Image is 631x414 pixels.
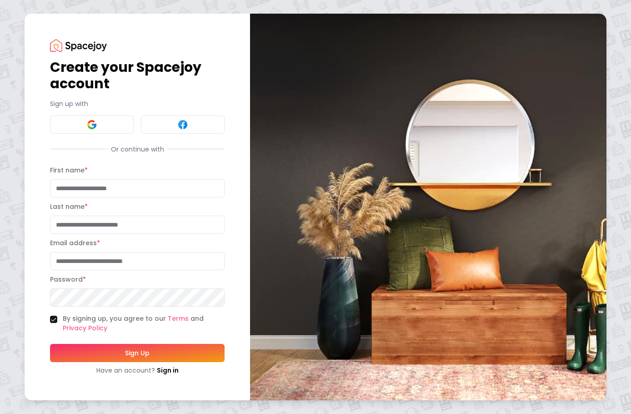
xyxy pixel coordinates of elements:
[86,119,97,130] img: Google signin
[50,366,225,375] div: Have an account?
[50,275,86,284] label: Password
[168,314,189,323] a: Terms
[50,238,100,247] label: Email address
[50,166,88,175] label: First name
[50,39,107,51] img: Spacejoy Logo
[50,59,225,92] h1: Create your Spacejoy account
[63,314,225,333] label: By signing up, you agree to our and
[50,344,225,362] button: Sign Up
[157,366,179,375] a: Sign in
[250,14,606,400] img: banner
[177,119,188,130] img: Facebook signin
[63,323,107,333] a: Privacy Policy
[50,99,225,108] p: Sign up with
[107,145,168,154] span: Or continue with
[50,202,88,211] label: Last name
